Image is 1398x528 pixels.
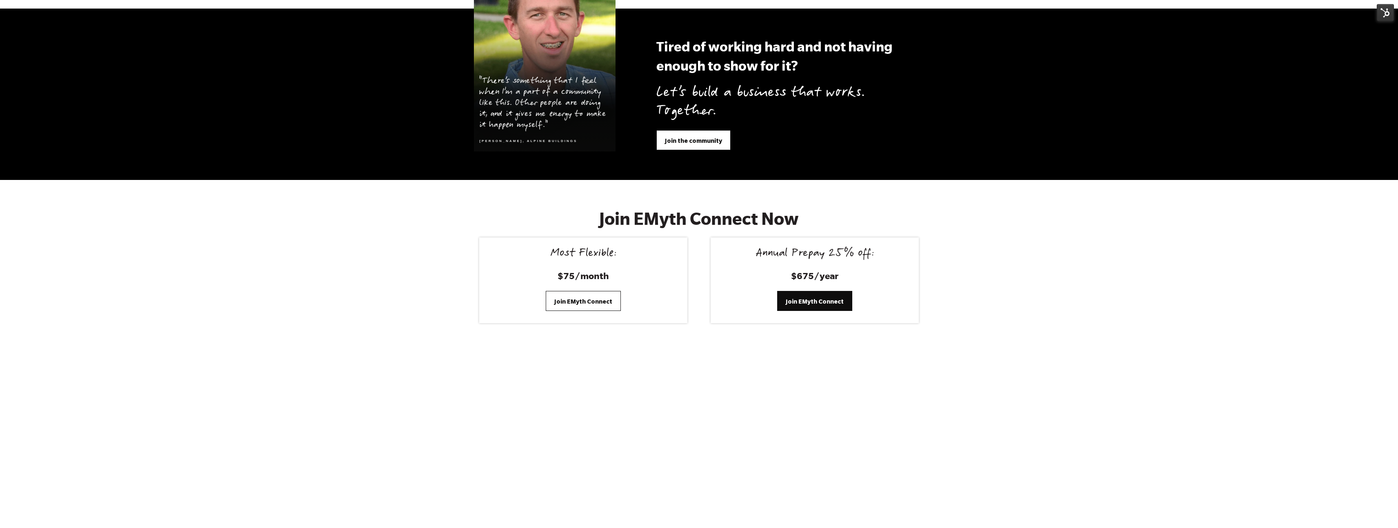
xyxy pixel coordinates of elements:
span: Join EMyth Connect [554,297,612,306]
h3: $675/year [720,269,909,282]
iframe: HubSpot Video [546,352,852,524]
a: Join EMyth Connect [777,291,852,311]
p: "There’s something that I feel when I’m a part of a community like this. Other people are doing i... [479,76,610,131]
a: Join the community [656,130,731,150]
span: Join the community [665,136,722,145]
img: HubSpot Tools Menu Toggle [1377,4,1394,21]
iframe: Chat Widget [1357,489,1398,528]
div: Annual Prepay 25% off: [720,247,909,261]
h3: Tired of working hard and not having enough to show for it? [656,37,924,75]
a: Join EMyth Connect [546,291,621,311]
div: Most Flexible: [489,247,678,261]
p: Let’s build a business that works. Together. [656,84,924,121]
h3: $75/month [489,269,678,282]
span: Join EMyth Connect [786,297,844,306]
h2: Join EMyth Connect Now [531,209,867,229]
cite: [PERSON_NAME], Alpine Buildings [479,139,577,143]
